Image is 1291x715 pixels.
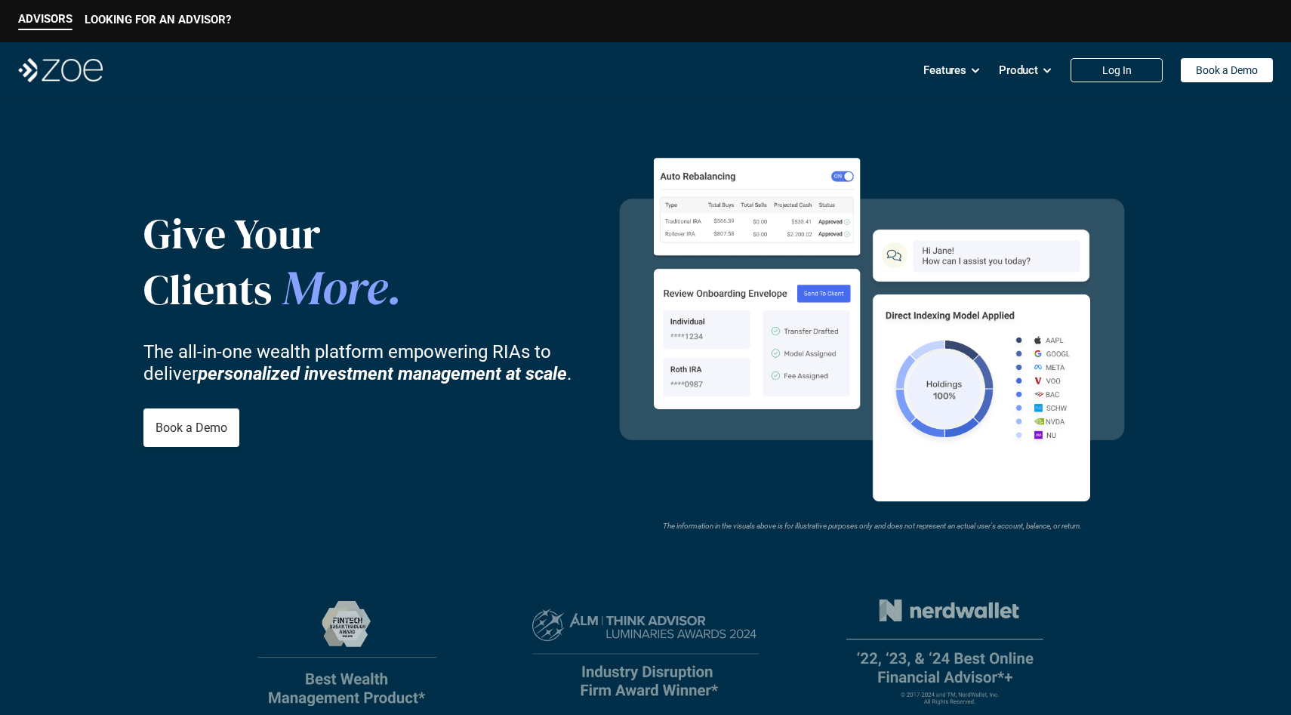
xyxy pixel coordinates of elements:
p: Give Your [143,208,491,259]
p: Book a Demo [1196,64,1258,77]
a: Book a Demo [1181,58,1273,82]
p: The all-in-one wealth platform empowering RIAs to deliver . [143,341,596,385]
span: More [282,254,387,320]
span: . [387,254,402,320]
a: Log In [1071,58,1163,82]
p: LOOKING FOR AN ADVISOR? [85,13,231,26]
p: Book a Demo [156,421,227,435]
p: Log In [1102,64,1132,77]
p: ADVISORS [18,12,72,26]
p: Features [923,59,966,82]
p: Product [999,59,1038,82]
a: Book a Demo [143,408,239,447]
strong: personalized investment management at scale [198,362,567,384]
em: The information in the visuals above is for illustrative purposes only and does not represent an ... [663,522,1082,530]
p: Clients [143,259,491,317]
